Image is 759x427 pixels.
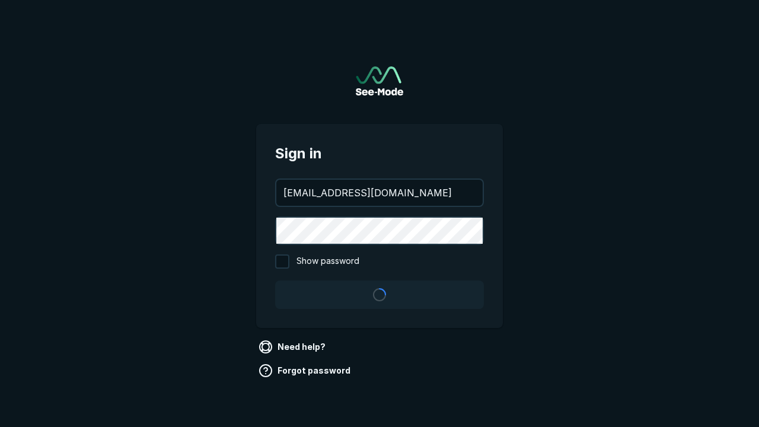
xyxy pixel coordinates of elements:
a: Need help? [256,337,330,356]
input: your@email.com [276,180,483,206]
span: Sign in [275,143,484,164]
img: See-Mode Logo [356,66,403,95]
a: Go to sign in [356,66,403,95]
a: Forgot password [256,361,355,380]
span: Show password [296,254,359,269]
